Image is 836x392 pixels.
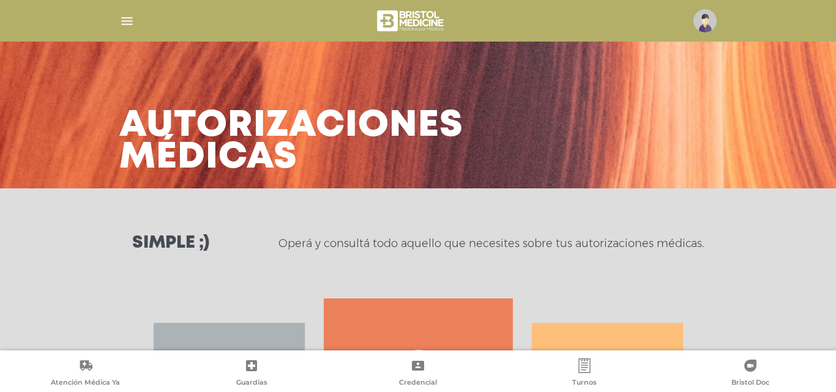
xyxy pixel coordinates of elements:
a: Turnos [501,358,668,390]
a: Credencial [335,358,501,390]
img: profile-placeholder.svg [693,9,717,32]
span: Atención Médica Ya [51,378,120,389]
span: Credencial [399,378,437,389]
a: Bristol Doc [667,358,834,390]
span: Guardias [236,378,267,389]
h3: Autorizaciones médicas [119,110,463,174]
img: Cober_menu-lines-white.svg [119,13,135,29]
span: Bristol Doc [731,378,769,389]
span: Turnos [572,378,597,389]
p: Operá y consultá todo aquello que necesites sobre tus autorizaciones médicas. [278,236,704,251]
img: bristol-medicine-blanco.png [375,6,448,35]
a: Atención Médica Ya [2,358,169,390]
h3: Simple ;) [132,235,209,252]
a: Guardias [169,358,335,390]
